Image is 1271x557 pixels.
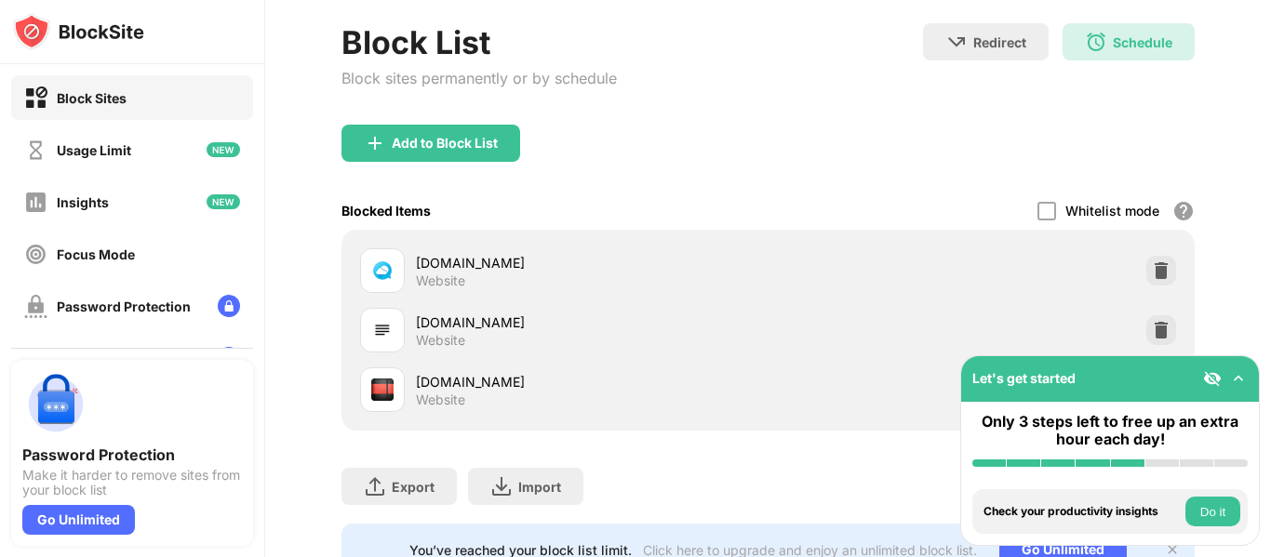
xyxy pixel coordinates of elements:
[392,136,498,151] div: Add to Block List
[341,203,431,219] div: Blocked Items
[416,391,465,408] div: Website
[341,23,617,61] div: Block List
[972,370,1076,386] div: Let's get started
[371,259,394,282] img: favicons
[57,90,127,106] div: Block Sites
[1229,369,1248,388] img: omni-setup-toggle.svg
[416,332,465,349] div: Website
[1065,203,1159,219] div: Whitelist mode
[341,69,617,87] div: Block sites permanently or by schedule
[218,347,240,369] img: lock-menu.svg
[207,142,240,157] img: new-icon.svg
[24,191,47,214] img: insights-off.svg
[24,295,47,318] img: password-protection-off.svg
[371,319,394,341] img: favicons
[983,505,1181,518] div: Check your productivity insights
[1113,34,1172,50] div: Schedule
[972,413,1248,448] div: Only 3 steps left to free up an extra hour each day!
[371,378,394,401] img: favicons
[1203,369,1222,388] img: eye-not-visible.svg
[22,468,242,497] div: Make it harder to remove sites from your block list
[973,34,1026,50] div: Redirect
[22,445,242,464] div: Password Protection
[1185,497,1240,526] button: Do it
[57,246,135,262] div: Focus Mode
[57,142,131,158] div: Usage Limit
[24,243,47,266] img: focus-off.svg
[57,194,109,210] div: Insights
[416,253,769,272] div: [DOMAIN_NAME]
[218,295,240,317] img: lock-menu.svg
[24,86,47,110] img: block-on.svg
[392,479,435,495] div: Export
[207,194,240,209] img: new-icon.svg
[24,139,47,162] img: time-usage-off.svg
[57,298,191,314] div: Password Protection
[13,13,144,50] img: logo-blocksite.svg
[24,347,47,370] img: customize-block-page-off.svg
[22,505,135,535] div: Go Unlimited
[518,479,561,495] div: Import
[1165,542,1180,557] img: x-button.svg
[416,312,769,332] div: [DOMAIN_NAME]
[22,371,89,438] img: push-password-protection.svg
[416,372,769,391] div: [DOMAIN_NAME]
[416,272,465,289] div: Website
